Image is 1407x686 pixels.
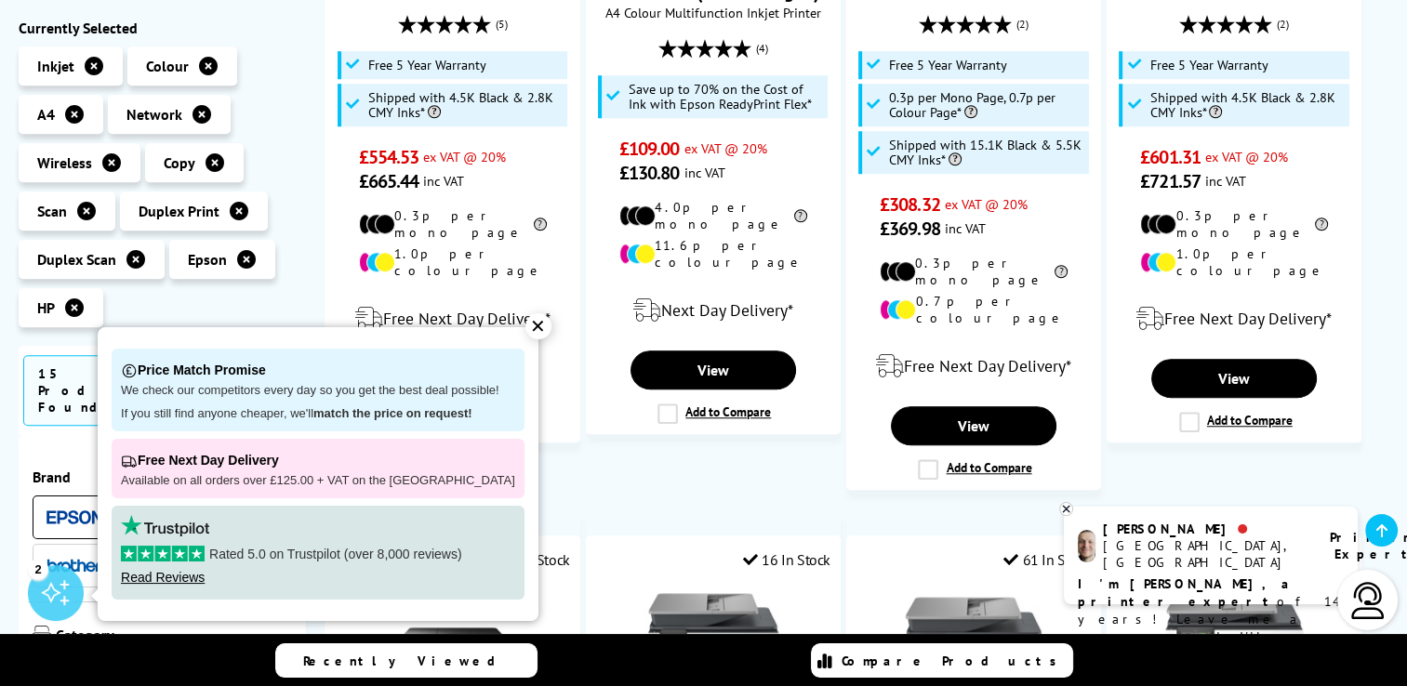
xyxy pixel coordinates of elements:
b: I'm [PERSON_NAME], a printer expert [1078,575,1294,610]
span: Category [56,626,292,648]
p: Rated 5.0 on Trustpilot (over 8,000 reviews) [121,546,515,562]
li: 11.6p per colour page [619,237,807,270]
a: Brother [46,554,102,577]
span: Shipped with 4.5K Black & 2.8K CMY Inks* [368,90,563,120]
span: Duplex Print [139,202,219,220]
div: ✕ [525,313,551,339]
label: Add to Compare [657,403,771,424]
img: Epson [46,510,102,524]
div: 99+ In Stock [475,550,570,569]
span: £130.80 [619,161,680,185]
span: (5) [496,7,508,42]
img: trustpilot rating [121,515,209,536]
span: Scan [37,202,67,220]
span: Save up to 70% on the Cost of Ink with Epson ReadyPrint Flex* [629,82,823,112]
img: stars-5.svg [121,546,205,561]
li: 1.0p per colour page [359,245,547,279]
img: ashley-livechat.png [1078,530,1095,562]
span: £554.53 [359,145,419,169]
span: (4) [756,31,768,66]
span: A4 [37,105,55,124]
span: inc VAT [423,172,464,190]
span: Shipped with 15.1K Black & 5.5K CMY Inks* [889,138,1083,167]
span: £721.57 [1140,169,1201,193]
a: Read Reviews [121,570,205,585]
span: A4 Colour Multifunction Inkjet Printer [596,4,830,21]
p: Available on all orders over £125.00 + VAT on the [GEOGRAPHIC_DATA] [121,473,515,489]
label: Add to Compare [918,459,1031,480]
span: £601.31 [1140,145,1201,169]
img: user-headset-light.svg [1349,582,1387,619]
p: Free Next Day Delivery [121,448,515,473]
p: of 14 years! Leave me a message and I'll respond ASAP [1078,575,1344,664]
span: £369.98 [880,217,940,241]
img: Category [33,626,51,644]
span: Colour [146,57,189,75]
img: Brother [46,559,102,572]
div: modal_delivery [596,284,830,336]
a: Compare Products [811,643,1073,678]
span: HP [37,298,55,317]
span: ex VAT @ 20% [945,195,1028,213]
p: If you still find anyone cheaper, we'll [121,406,515,422]
div: [PERSON_NAME] [1103,521,1307,537]
span: 0.3p per Mono Page, 0.7p per Colour Page* [889,90,1083,120]
div: 2 [28,559,48,579]
span: Free 5 Year Warranty [368,58,486,73]
div: Currently Selected [19,19,306,37]
span: Recently Viewed [303,653,514,669]
span: Duplex Scan [37,250,116,269]
span: ex VAT @ 20% [423,148,506,165]
p: Price Match Promise [121,358,515,383]
li: 0.3p per mono page [359,207,547,241]
span: (2) [1016,7,1029,42]
span: 15 Products Found [23,355,196,426]
span: Free 5 Year Warranty [1149,58,1268,73]
li: 1.0p per colour page [1140,245,1328,279]
a: Epson [46,506,102,529]
span: £109.00 [619,137,680,161]
p: We check our competitors every day so you get the best deal possible! [121,383,515,399]
span: Shipped with 4.5K Black & 2.8K CMY Inks* [1149,90,1344,120]
span: inc VAT [945,219,986,237]
span: Network [126,105,182,124]
span: Compare Products [842,653,1067,669]
span: ex VAT @ 20% [1205,148,1288,165]
span: Brand [33,468,292,486]
a: Recently Viewed [275,643,538,678]
span: inc VAT [1205,172,1246,190]
span: Wireless [37,153,92,172]
li: 0.3p per mono page [1140,207,1328,241]
span: Epson [188,250,227,269]
li: 0.3p per mono page [880,255,1068,288]
span: Copy [164,153,195,172]
a: View [1151,359,1317,398]
li: 4.0p per mono page [619,199,807,232]
span: £665.44 [359,169,419,193]
span: inc VAT [684,164,724,181]
a: View [891,406,1056,445]
div: modal_delivery [856,340,1091,392]
span: (2) [1277,7,1289,42]
div: modal_delivery [335,293,569,345]
span: Inkjet [37,57,74,75]
a: View [630,350,796,389]
li: 0.7p per colour page [880,293,1068,326]
div: [GEOGRAPHIC_DATA], [GEOGRAPHIC_DATA] [1103,537,1307,571]
strong: match the price on request! [313,406,471,420]
div: 61 In Stock [1003,550,1091,569]
div: modal_delivery [1117,293,1351,345]
span: £308.32 [880,192,940,217]
span: Free 5 Year Warranty [889,58,1007,73]
label: Add to Compare [1179,412,1293,432]
span: ex VAT @ 20% [684,139,766,157]
div: 16 In Stock [743,550,830,569]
